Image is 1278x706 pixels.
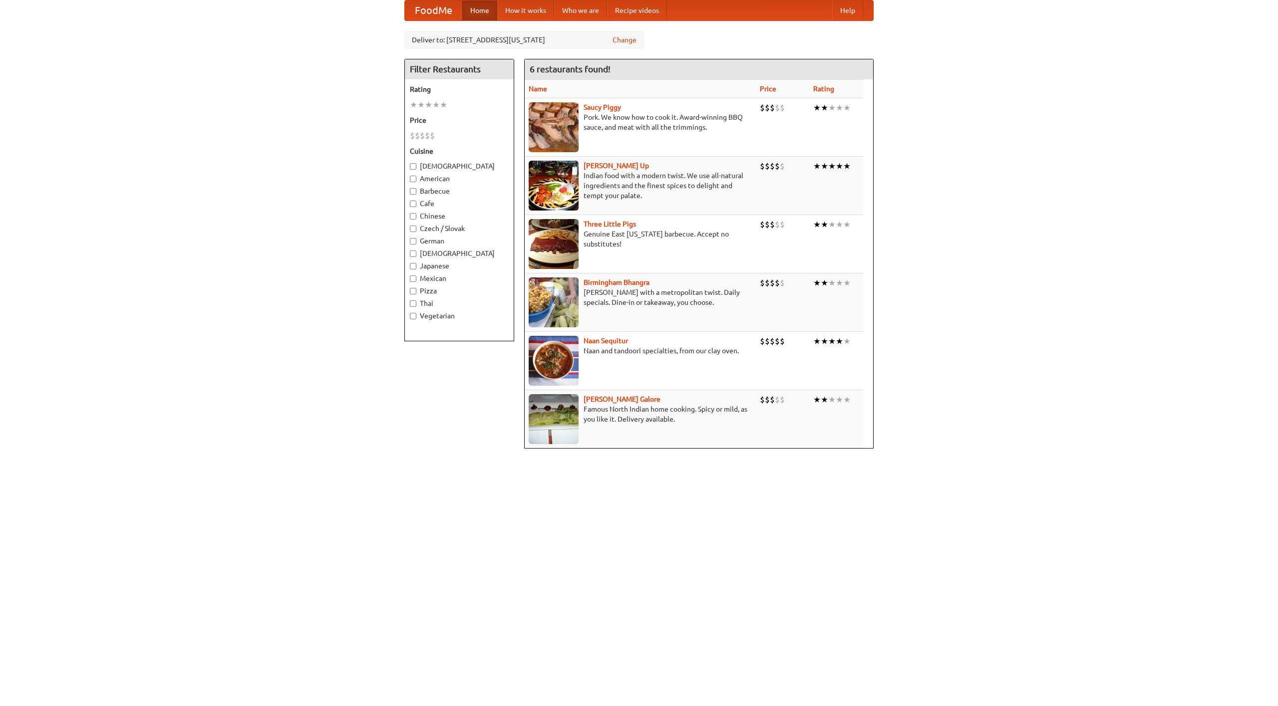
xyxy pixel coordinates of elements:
[813,85,834,93] a: Rating
[760,277,765,288] li: $
[584,278,649,286] a: Birmingham Bhangra
[760,85,776,93] a: Price
[425,130,430,141] li: $
[410,199,509,209] label: Cafe
[404,31,644,49] div: Deliver to: [STREET_ADDRESS][US_STATE]
[843,277,851,288] li: ★
[410,250,416,257] input: [DEMOGRAPHIC_DATA]
[813,219,821,230] li: ★
[760,161,765,172] li: $
[405,0,462,20] a: FoodMe
[529,277,579,327] img: bhangra.jpg
[529,85,547,93] a: Name
[529,161,579,211] img: curryup.jpg
[410,130,415,141] li: $
[410,286,509,296] label: Pizza
[770,102,775,113] li: $
[430,130,435,141] li: $
[770,219,775,230] li: $
[410,99,417,110] li: ★
[584,162,649,170] a: [PERSON_NAME] Up
[813,336,821,347] li: ★
[836,219,843,230] li: ★
[529,112,752,132] p: Pork. We know how to cook it. Award-winning BBQ sauce, and meat with all the trimmings.
[410,288,416,294] input: Pizza
[584,220,636,228] a: Three Little Pigs
[529,219,579,269] img: littlepigs.jpg
[765,219,770,230] li: $
[765,277,770,288] li: $
[775,277,780,288] li: $
[760,394,765,405] li: $
[821,161,828,172] li: ★
[813,277,821,288] li: ★
[775,161,780,172] li: $
[410,213,416,220] input: Chinese
[775,102,780,113] li: $
[410,211,509,221] label: Chinese
[410,263,416,269] input: Japanese
[417,99,425,110] li: ★
[836,161,843,172] li: ★
[410,146,509,156] h5: Cuisine
[775,219,780,230] li: $
[584,337,628,345] a: Naan Sequitur
[765,394,770,405] li: $
[821,102,828,113] li: ★
[497,0,554,20] a: How it works
[843,336,851,347] li: ★
[780,161,785,172] li: $
[529,171,752,201] p: Indian food with a modern twist. We use all-natural ingredients and the finest spices to delight ...
[843,161,851,172] li: ★
[410,115,509,125] h5: Price
[780,219,785,230] li: $
[410,236,509,246] label: German
[410,188,416,195] input: Barbecue
[410,224,509,234] label: Czech / Slovak
[410,261,509,271] label: Japanese
[828,102,836,113] li: ★
[584,395,660,403] a: [PERSON_NAME] Galore
[813,102,821,113] li: ★
[760,102,765,113] li: $
[770,394,775,405] li: $
[410,186,509,196] label: Barbecue
[529,287,752,307] p: [PERSON_NAME] with a metropolitan twist. Daily specials. Dine-in or takeaway, you choose.
[828,336,836,347] li: ★
[765,102,770,113] li: $
[410,174,509,184] label: American
[584,103,621,111] a: Saucy Piggy
[405,59,514,79] h4: Filter Restaurants
[410,84,509,94] h5: Rating
[828,161,836,172] li: ★
[843,102,851,113] li: ★
[836,277,843,288] li: ★
[530,64,611,74] ng-pluralize: 6 restaurants found!
[410,201,416,207] input: Cafe
[529,229,752,249] p: Genuine East [US_STATE] barbecue. Accept no substitutes!
[770,277,775,288] li: $
[415,130,420,141] li: $
[410,248,509,258] label: [DEMOGRAPHIC_DATA]
[832,0,863,20] a: Help
[770,336,775,347] li: $
[828,277,836,288] li: ★
[765,336,770,347] li: $
[410,238,416,244] input: German
[410,300,416,307] input: Thai
[780,394,785,405] li: $
[420,130,425,141] li: $
[462,0,497,20] a: Home
[813,394,821,405] li: ★
[410,176,416,182] input: American
[607,0,667,20] a: Recipe videos
[765,161,770,172] li: $
[410,161,509,171] label: [DEMOGRAPHIC_DATA]
[828,394,836,405] li: ★
[836,394,843,405] li: ★
[529,394,579,444] img: currygalore.jpg
[821,336,828,347] li: ★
